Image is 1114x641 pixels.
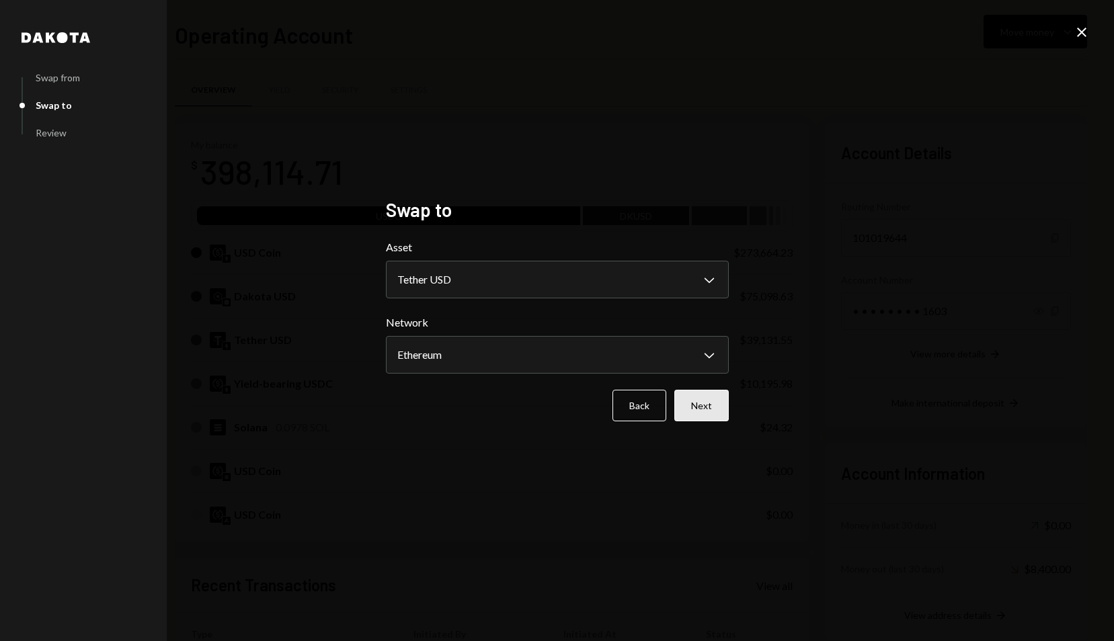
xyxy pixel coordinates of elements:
[36,72,80,83] div: Swap from
[386,197,729,223] h2: Swap to
[36,127,67,138] div: Review
[386,261,729,298] button: Asset
[386,314,729,331] label: Network
[674,390,729,421] button: Next
[36,99,72,111] div: Swap to
[386,336,729,374] button: Network
[612,390,666,421] button: Back
[386,239,729,255] label: Asset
